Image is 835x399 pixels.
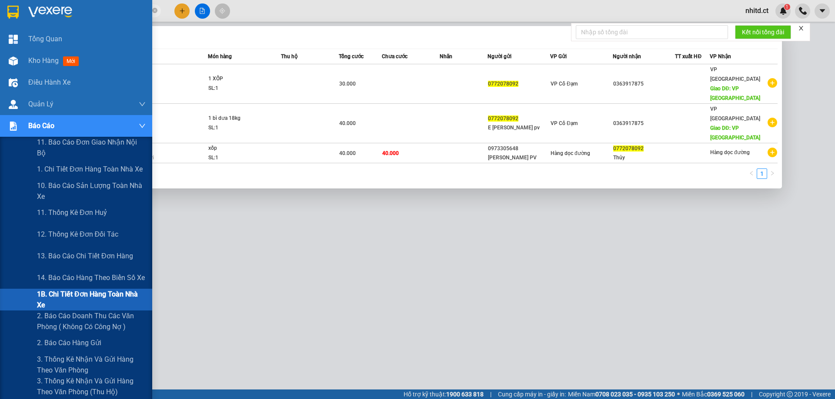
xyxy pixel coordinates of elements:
span: 0772078092 [488,115,518,122]
span: Kết nối tổng đài [742,27,784,37]
span: VP Cổ Đạm [551,81,578,87]
span: close [798,25,804,31]
span: plus-circle [768,78,777,88]
div: 1 XỐP [208,74,274,84]
span: 1B. Chi tiết đơn hàng toàn nhà xe [37,289,146,310]
input: Nhập số tổng đài [576,25,728,39]
button: right [767,168,778,179]
span: Hàng dọc đường [551,150,590,156]
span: 40.000 [339,150,356,156]
span: plus-circle [768,148,777,157]
span: VP Nhận [710,53,731,59]
li: 1 [757,168,767,179]
span: Món hàng [208,53,232,59]
span: left [749,171,754,176]
div: 0363917875 [613,79,675,89]
img: logo-vxr [7,6,19,19]
span: Kho hàng [28,56,59,65]
span: Thu hộ [281,53,297,59]
span: down [139,101,146,108]
span: Người nhận [613,53,641,59]
div: xốp [208,144,274,153]
div: SL: 1 [208,84,274,93]
div: SL: 1 [208,123,274,133]
span: mới [63,56,79,66]
span: Người gửi [488,53,511,59]
span: Chưa cước [382,53,407,59]
img: dashboard-icon [9,35,18,44]
span: VP [GEOGRAPHIC_DATA] [710,106,760,122]
span: Báo cáo [28,120,54,131]
img: solution-icon [9,122,18,131]
span: 11. Thống kê đơn huỷ [37,207,107,218]
span: 0772078092 [488,81,518,87]
div: 1 bì dưa 18kg [208,114,274,123]
div: Thủy [613,153,675,162]
img: warehouse-icon [9,100,18,109]
span: Tổng Quan [28,33,62,44]
span: Quản Lý [28,99,53,109]
span: 40.000 [382,150,399,156]
span: plus-circle [768,118,777,127]
div: [PERSON_NAME] PV [488,153,550,162]
span: 12. Thống kê đơn đối tác [37,229,118,240]
img: warehouse-icon [9,56,18,66]
li: Previous Page [746,168,757,179]
span: 30.000 [339,81,356,87]
span: Giao DĐ: VP [GEOGRAPHIC_DATA] [710,86,760,101]
span: 3. Thống kê nhận và gửi hàng theo văn phòng (thu hộ) [37,376,146,397]
span: VP [GEOGRAPHIC_DATA] [710,66,760,82]
span: 10. Báo cáo sản lượng toàn nhà xe [37,180,146,202]
div: E [PERSON_NAME] pv [488,123,550,132]
span: 0772078092 [613,145,644,152]
span: right [770,171,775,176]
span: 40.000 [339,120,356,126]
span: close-circle [152,8,157,13]
a: 1 [757,169,767,178]
button: left [746,168,757,179]
div: 0363917875 [613,119,675,128]
span: Hàng dọc đường [710,149,750,155]
span: Giao DĐ: VP [GEOGRAPHIC_DATA] [710,125,760,141]
span: VP Gửi [550,53,567,59]
div: 0973305648 [488,144,550,153]
span: 11. Báo cáo đơn giao nhận nội bộ [37,137,146,158]
span: Nhãn [440,53,452,59]
span: Điều hành xe [28,77,70,88]
span: 3. Thống kê nhận và gửi hàng theo văn phòng [37,354,146,376]
button: Kết nối tổng đài [735,25,791,39]
div: SL: 1 [208,153,274,163]
span: Tổng cước [339,53,364,59]
span: down [139,122,146,129]
li: Next Page [767,168,778,179]
img: warehouse-icon [9,78,18,87]
span: TT xuất HĐ [675,53,701,59]
span: 2. Báo cáo doanh thu các văn phòng ( không có công nợ ) [37,310,146,332]
span: 2. Báo cáo hàng gửi [37,337,101,348]
span: close-circle [152,7,157,15]
span: 14. Báo cáo hàng theo biển số xe [37,272,145,283]
span: VP Cổ Đạm [551,120,578,126]
span: 1. Chi tiết đơn hàng toàn nhà xe [37,164,143,175]
span: 13. Báo cáo chi tiết đơn hàng [37,251,133,261]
